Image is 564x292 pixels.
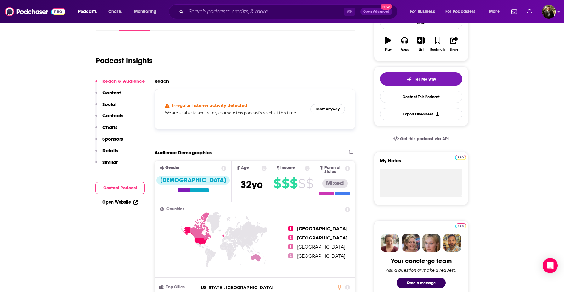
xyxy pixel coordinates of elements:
a: Charts [104,7,126,17]
span: [GEOGRAPHIC_DATA] [297,226,347,232]
span: Income [280,166,295,170]
a: Reviews [198,16,217,31]
span: Monitoring [134,7,156,16]
a: Episodes301 [159,16,189,31]
p: Content [102,90,121,96]
label: My Notes [380,158,462,169]
span: Logged in as david40333 [542,5,556,19]
div: Apps [401,48,409,52]
p: Details [102,148,118,154]
img: Podchaser Pro [455,155,466,160]
span: Charts [108,7,122,16]
p: Contacts [102,113,123,119]
span: 32 yo [240,178,263,191]
img: Podchaser Pro [455,223,466,228]
div: Search podcasts, credits, & more... [175,4,403,19]
button: open menu [406,7,443,17]
p: Social [102,101,116,107]
span: More [489,7,500,16]
span: , [199,284,274,291]
a: InsightsPodchaser Pro [119,16,150,31]
span: 2 [288,235,293,240]
button: Bookmark [429,33,446,55]
a: Open Website [102,199,138,205]
h1: Podcast Insights [96,56,153,65]
div: Your concierge team [391,257,452,265]
span: $ [290,178,297,188]
a: Pro website [455,222,466,228]
button: Export One-Sheet [380,108,462,120]
span: Countries [166,207,184,211]
p: Charts [102,124,117,130]
span: 3 [288,244,293,249]
img: Sydney Profile [381,234,399,252]
button: Social [95,101,116,113]
button: Similar [95,159,118,171]
button: open menu [74,7,105,17]
span: Tell Me Why [414,77,436,82]
span: Open Advanced [363,10,389,13]
h5: We are unable to accurately estimate this podcast's reach at this time. [165,110,305,115]
a: Contact This Podcast [380,91,462,103]
img: Podchaser - Follow, Share and Rate Podcasts [5,6,65,18]
h4: Irregular listener activity detected [172,103,247,108]
div: [DEMOGRAPHIC_DATA] [156,176,230,185]
button: Apps [396,33,413,55]
button: Details [95,148,118,159]
span: [GEOGRAPHIC_DATA] [297,244,345,250]
button: Reach & Audience [95,78,145,90]
a: Show notifications dropdown [509,6,520,17]
button: open menu [441,7,485,17]
button: Show profile menu [542,5,556,19]
button: Contact Podcast [95,182,145,194]
img: User Profile [542,5,556,19]
a: Lists [258,16,268,31]
div: Play [385,48,392,52]
button: Share [446,33,462,55]
img: Jon Profile [443,234,461,252]
a: Show notifications dropdown [525,6,534,17]
span: $ [298,178,305,188]
span: Gender [165,166,179,170]
h2: Audience Demographics [155,149,212,155]
button: Charts [95,124,117,136]
button: Play [380,33,396,55]
span: New [381,4,392,10]
span: 1 [288,226,293,231]
a: Similar [276,16,292,31]
span: For Podcasters [445,7,476,16]
img: Jules Profile [422,234,441,252]
a: Get this podcast via API [388,131,454,147]
a: About [96,16,110,31]
span: Podcasts [78,7,97,16]
button: Show Anyway [310,104,345,114]
button: Send a message [397,278,446,288]
button: tell me why sparkleTell Me Why [380,72,462,86]
p: Reach & Audience [102,78,145,84]
button: open menu [485,7,508,17]
button: Open AdvancedNew [360,8,392,15]
h3: Top Cities [160,285,197,289]
span: 4 [288,253,293,258]
span: ⌘ K [344,8,355,16]
button: Sponsors [95,136,123,148]
button: List [413,33,429,55]
button: Content [95,90,121,101]
p: Similar [102,159,118,165]
span: Get this podcast via API [400,136,449,142]
span: [GEOGRAPHIC_DATA] [297,235,347,241]
div: Ask a question or make a request. [386,267,456,272]
span: [GEOGRAPHIC_DATA] [297,253,345,259]
img: tell me why sparkle [407,77,412,82]
div: Bookmark [430,48,445,52]
span: [US_STATE], [GEOGRAPHIC_DATA] [199,285,274,290]
button: Contacts [95,113,123,124]
span: $ [306,178,313,188]
span: $ [282,178,289,188]
span: Age [241,166,249,170]
img: Barbara Profile [402,234,420,252]
a: Pro website [455,154,466,160]
div: Mixed [322,179,348,188]
span: $ [274,178,281,188]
